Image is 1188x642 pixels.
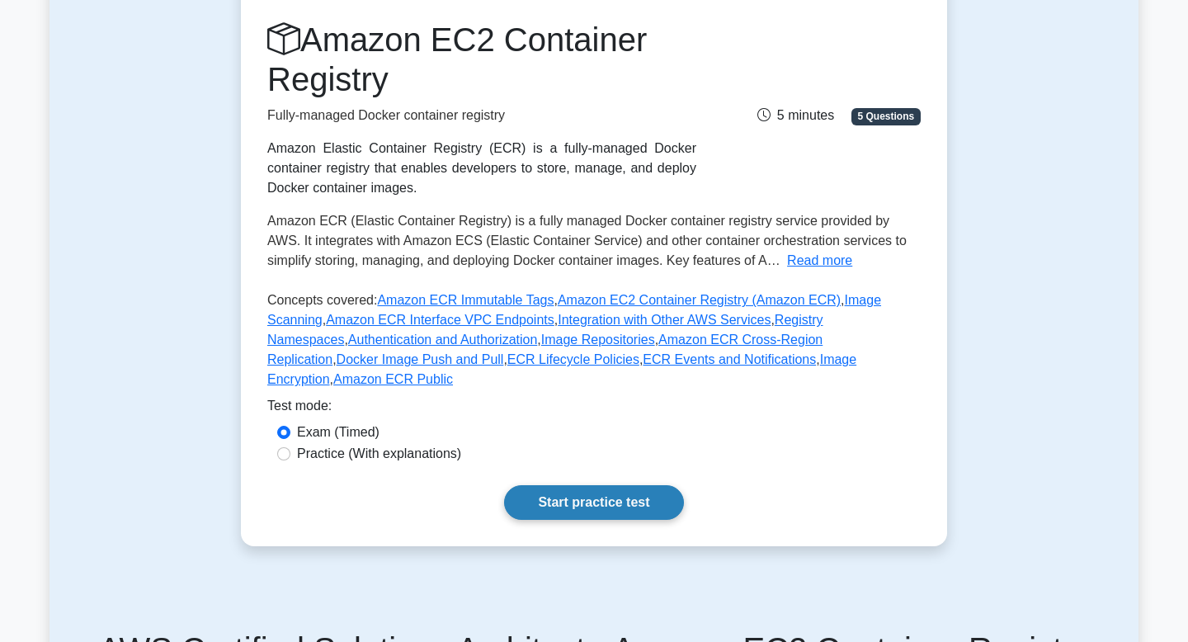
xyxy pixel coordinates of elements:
[377,293,554,307] a: Amazon ECR Immutable Tags
[558,293,841,307] a: Amazon EC2 Container Registry (Amazon ECR)
[558,313,771,327] a: Integration with Other AWS Services
[507,352,639,366] a: ECR Lifecycle Policies
[267,396,921,422] div: Test mode:
[267,20,696,99] h1: Amazon EC2 Container Registry
[267,106,696,125] p: Fully-managed Docker container registry
[267,214,907,267] span: Amazon ECR (Elastic Container Registry) is a fully managed Docker container registry service prov...
[267,139,696,198] div: Amazon Elastic Container Registry (ECR) is a fully-managed Docker container registry that enables...
[504,485,683,520] a: Start practice test
[297,444,461,464] label: Practice (With explanations)
[297,422,379,442] label: Exam (Timed)
[757,108,834,122] span: 5 minutes
[337,352,504,366] a: Docker Image Push and Pull
[348,333,538,347] a: Authentication and Authorization
[333,372,453,386] a: Amazon ECR Public
[851,108,921,125] span: 5 Questions
[787,251,852,271] button: Read more
[643,352,816,366] a: ECR Events and Notifications
[267,290,921,396] p: Concepts covered: , , , , , , , , , , , , ,
[541,333,655,347] a: Image Repositories
[326,313,554,327] a: Amazon ECR Interface VPC Endpoints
